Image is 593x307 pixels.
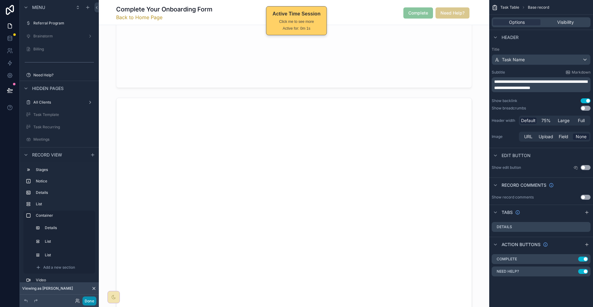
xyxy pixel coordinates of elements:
span: Large [558,117,570,124]
label: List [45,239,91,244]
label: Notice [36,179,93,184]
label: Subtitle [492,70,505,75]
span: Visibility [557,19,574,25]
a: Task Template [23,110,95,120]
span: Options [509,19,525,25]
label: Image [492,134,516,139]
div: Show backlink [492,98,517,103]
div: Show record comments [492,195,534,200]
span: URL [524,134,532,140]
a: Billing [23,44,95,54]
span: Default [521,117,536,124]
label: Referral Program [33,21,94,26]
span: Add a new section [43,265,75,270]
label: Video [36,278,93,283]
span: Task Table [500,5,519,10]
label: Task Recurring [33,125,94,130]
span: Markdown [572,70,591,75]
label: List [36,202,93,207]
label: Stages [36,167,93,172]
span: Full [578,117,585,124]
label: Details [497,224,512,229]
span: Viewing as [PERSON_NAME] [22,286,73,291]
label: Show edit button [492,165,521,170]
a: Task Recurring [23,122,95,132]
span: 75% [541,117,551,124]
span: Field [559,134,568,140]
span: Record comments [502,182,546,188]
button: Done [82,296,96,305]
label: Brainstorm [33,34,85,39]
span: Hidden pages [32,85,64,92]
span: Upload [539,134,553,140]
span: Action buttons [502,241,540,248]
span: Task Name [502,57,525,63]
div: Active Time Session [272,10,320,18]
span: None [576,134,587,140]
label: Complete [497,257,517,262]
button: Task Name [492,54,591,65]
label: Task Template [33,112,94,117]
span: Base record [528,5,549,10]
label: Need Help? [33,73,94,78]
div: Show breadcrumbs [492,106,526,111]
label: Container [36,213,93,218]
div: scrollable content [20,162,99,285]
a: Meetings [23,134,95,144]
a: Referral Program [23,18,95,28]
label: All Clients [33,100,85,105]
span: Menu [32,4,45,11]
label: Meetings [33,137,94,142]
label: Details [36,190,93,195]
label: Title [492,47,591,52]
a: Markdown [566,70,591,75]
div: scrollable content [492,77,591,92]
div: Active for: 0m 1s [272,26,320,31]
h1: Complete Your Onboarding Form [116,5,212,14]
label: Need Help? [497,269,519,274]
span: Edit button [502,152,531,159]
label: List [45,253,91,258]
label: Details [45,225,91,230]
label: Billing [33,47,94,52]
a: Back to Home Page [116,14,212,21]
a: Brainstorm [23,31,95,41]
div: Click me to see more [272,19,320,24]
span: Header [502,34,519,41]
label: Header width [492,118,516,123]
span: Tabs [502,209,513,215]
a: Need Help? [23,70,95,80]
span: Record view [32,151,62,158]
a: All Clients [23,97,95,107]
